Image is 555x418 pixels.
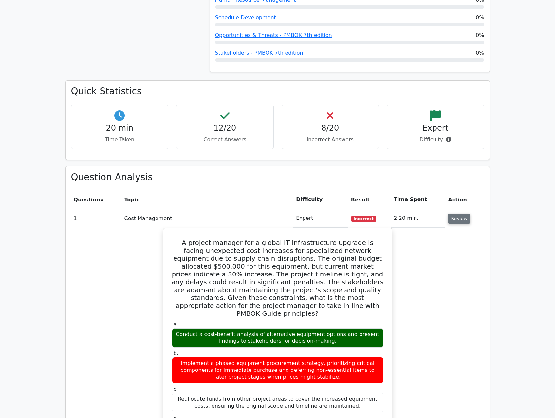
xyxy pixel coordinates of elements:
h4: Expert [392,123,479,133]
p: Difficulty [392,136,479,143]
h4: 20 min [77,123,163,133]
th: # [71,190,122,209]
span: Incorrect [351,216,376,222]
span: a. [174,321,178,328]
h4: 8/20 [287,123,374,133]
a: Schedule Development [215,14,276,21]
th: Action [445,190,484,209]
span: 0% [476,31,484,39]
span: 0% [476,14,484,22]
td: Cost Management [122,209,294,228]
th: Topic [122,190,294,209]
td: Expert [293,209,348,228]
h5: A project manager for a global IT infrastructure upgrade is facing unexpected cost increases for ... [171,239,384,317]
div: Conduct a cost-benefit analysis of alternative equipment options and present findings to stakehol... [172,328,383,348]
span: c. [174,386,178,392]
th: Result [348,190,391,209]
h4: 12/20 [182,123,268,133]
th: Difficulty [293,190,348,209]
span: Question [74,197,100,203]
button: Review [448,214,470,224]
td: 1 [71,209,122,228]
a: Stakeholders - PMBOK 7th edition [215,50,303,56]
span: b. [174,350,178,356]
div: Reallocate funds from other project areas to cover the increased equipment costs, ensuring the or... [172,393,383,412]
p: Incorrect Answers [287,136,374,143]
h3: Quick Statistics [71,86,484,97]
p: Time Taken [77,136,163,143]
span: 0% [476,49,484,57]
p: Correct Answers [182,136,268,143]
div: Implement a phased equipment procurement strategy, prioritizing critical components for immediate... [172,357,383,383]
a: Opportunities & Threats - PMBOK 7th edition [215,32,332,38]
td: 2:20 min. [391,209,445,228]
th: Time Spent [391,190,445,209]
h3: Question Analysis [71,172,484,183]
